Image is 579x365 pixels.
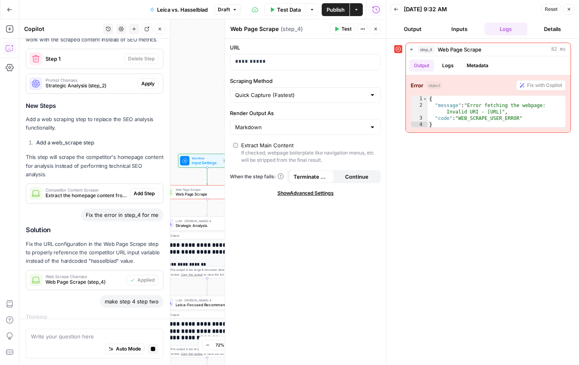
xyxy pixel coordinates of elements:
strong: Add a web_scrape step [36,139,94,146]
g: Edge from step_2 to step_3 [206,278,208,295]
span: Leica vs. Hasselblad [157,6,208,14]
input: Extract Main ContentIf checked, webpage boilerplate like navigation menus, etc will be stripped f... [233,143,238,148]
button: Test Data [265,3,306,16]
span: Add Step [134,190,155,197]
div: Fix the error in step_4 for me [81,208,163,221]
button: Inputs [438,23,481,35]
button: Details [531,23,574,35]
div: This output is too large & has been abbreviated for review. to view the full content. [170,346,250,356]
span: 82 ms [551,46,566,53]
span: Terminate Workflow [294,173,329,181]
span: Prompt Changes [45,78,134,82]
button: Reset [541,4,561,14]
input: Markdown [235,123,366,131]
span: Copy the output [181,273,203,276]
button: Apply [138,78,158,89]
button: Metadata [462,60,493,72]
div: 82 ms [406,56,571,132]
span: Continue [345,173,368,181]
button: Applied [126,275,158,285]
span: Leica-Focused Recommendations [176,302,236,307]
div: 2 [411,102,428,115]
button: Auto Mode [105,344,145,354]
button: Add Step [130,188,158,199]
button: Delete Step [124,54,158,64]
span: Input Settings [192,160,221,165]
div: Output [170,233,236,238]
button: Fix with Copilot [516,80,566,91]
div: ErrorWeb Page ScrapeWeb Page ScrapeStep 4 [162,185,252,199]
div: If checked, webpage boilerplate like navigation menus, etc will be stripped from the final result. [241,149,378,164]
button: Output [409,60,434,72]
div: Extract Main Content [241,141,294,149]
label: URL [230,43,381,52]
div: Output [170,312,236,317]
button: Logs [437,60,459,72]
span: Web Page Scrape (step_4) [45,278,123,286]
button: Draft [214,4,241,15]
button: Output [391,23,434,35]
span: Step 1 [45,55,121,63]
span: Toggle code folding, rows 1 through 4 [423,96,427,102]
button: 82 ms [406,43,571,56]
span: Fix with Copilot [527,82,562,89]
span: Test [341,25,352,33]
span: ( step_4 ) [281,25,303,33]
div: Thinking [26,313,163,321]
span: LLM · [PERSON_NAME] 4 [176,219,232,223]
p: Fix the URL configuration in the Web Page Scrape step to properly reference the competitor URL in... [26,240,163,265]
span: Web Page Scrape [438,45,482,54]
span: Reset [545,6,558,13]
button: Continue [334,170,380,183]
h3: New Steps [26,102,163,110]
span: Test Data [277,6,301,14]
g: Edge from step_4 to step_2 [206,199,208,216]
span: Delete Step [128,55,155,62]
div: ... [47,313,52,321]
p: Add a web scraping step to replace the SEO analysis functionality. [26,115,163,132]
span: Web Page Scrape [176,187,236,192]
span: step_4 [418,45,434,54]
button: Publish [322,3,349,16]
span: 72% [215,342,224,348]
div: Copilot [24,25,101,33]
span: LLM · [PERSON_NAME] 4 [176,298,236,303]
span: Copy the output [181,352,203,355]
span: Show Advanced Settings [277,190,334,197]
div: 1 [411,96,428,102]
span: Extract the homepage content from the competitor URL for competitive analysis [45,192,127,199]
div: make step 4 step two [100,295,163,308]
button: Leica vs. Hasselblad [145,3,213,16]
span: Web Scrape Changes [45,274,123,278]
span: Workflow [192,156,221,161]
div: WorkflowInput SettingsInputs [162,154,252,168]
div: This output is too large & has been abbreviated for review. to view the full content. [170,268,250,277]
textarea: Web Page Scrape [230,25,279,33]
span: Auto Mode [116,345,141,353]
strong: Error [411,81,423,89]
span: Draft [218,6,230,13]
span: Publish [327,6,345,14]
label: Scraping Method [230,77,381,85]
p: This step will scrape the competitor's homepage content for analysis instead of performing techni... [26,153,163,178]
button: Test [331,24,355,34]
input: Quick Capture (Fastest) [235,91,366,99]
a: When the step fails: [230,173,284,180]
span: object [426,82,442,89]
h2: Solution [26,226,163,234]
span: Competitor Content Scraper [45,188,127,192]
span: Strategic Analysis (step_2) [45,82,134,89]
g: Edge from start to step_4 [206,168,208,185]
div: 4 [411,122,428,128]
span: Web Page Scrape [176,191,236,197]
div: 3 [411,115,428,122]
span: Apply [141,80,155,87]
span: Applied [137,276,155,284]
button: Logs [484,23,528,35]
label: Render Output As [230,109,381,117]
span: Strategic Analysis [176,223,232,228]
